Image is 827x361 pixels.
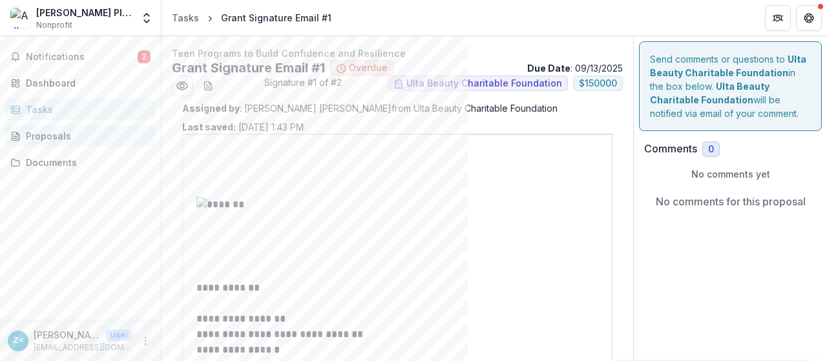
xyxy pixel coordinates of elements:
[644,167,817,181] p: No comments yet
[167,8,204,27] a: Tasks
[264,76,342,96] span: Signature #1 of #2
[579,78,617,89] span: $ 150000
[182,101,612,115] p: : [PERSON_NAME] [PERSON_NAME] from Ulta Beauty Charitable Foundation
[349,63,388,74] span: Overdue
[138,5,156,31] button: Open entity switcher
[36,6,132,19] div: [PERSON_NAME] Planetarium
[198,76,218,96] button: download-word-button
[221,11,331,25] div: Grant Signature Email #1
[26,76,145,90] div: Dashboard
[5,72,156,94] a: Dashboard
[5,125,156,147] a: Proposals
[527,61,623,75] p: : 09/13/2025
[5,99,156,120] a: Tasks
[656,194,806,209] p: No comments for this proposal
[708,144,714,155] span: 0
[406,78,562,89] span: Ulta Beauty Charitable Foundation
[172,46,623,60] p: Teen Programs to Build Confidence and Resilience
[13,336,24,345] div: Zoey Bergstrom <zbergstrom@adlerplanetarium.org>
[172,11,199,25] div: Tasks
[182,121,236,132] strong: Last saved:
[639,41,822,131] div: Send comments or questions to in the box below. will be notified via email of your comment.
[138,333,153,349] button: More
[172,60,325,76] h2: Grant Signature Email #1
[106,329,132,341] p: User
[26,156,145,169] div: Documents
[36,19,72,31] span: Nonprofit
[5,46,156,67] button: Notifications2
[527,63,571,74] strong: Due Date
[34,342,132,353] p: [EMAIL_ADDRESS][DOMAIN_NAME]
[167,8,337,27] nav: breadcrumb
[34,328,101,342] p: [PERSON_NAME] <[EMAIL_ADDRESS][DOMAIN_NAME]>
[26,129,145,143] div: Proposals
[5,152,156,173] a: Documents
[644,143,697,155] h2: Comments
[172,76,193,96] button: Preview b59108e8-6097-4154-9fbc-b6041ae86386.pdf
[182,103,240,114] strong: Assigned by
[26,103,145,116] div: Tasks
[182,120,304,134] p: [DATE] 1:43 PM
[765,5,791,31] button: Partners
[138,50,151,63] span: 2
[10,8,31,28] img: Adler Planetarium
[26,52,138,63] span: Notifications
[796,5,822,31] button: Get Help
